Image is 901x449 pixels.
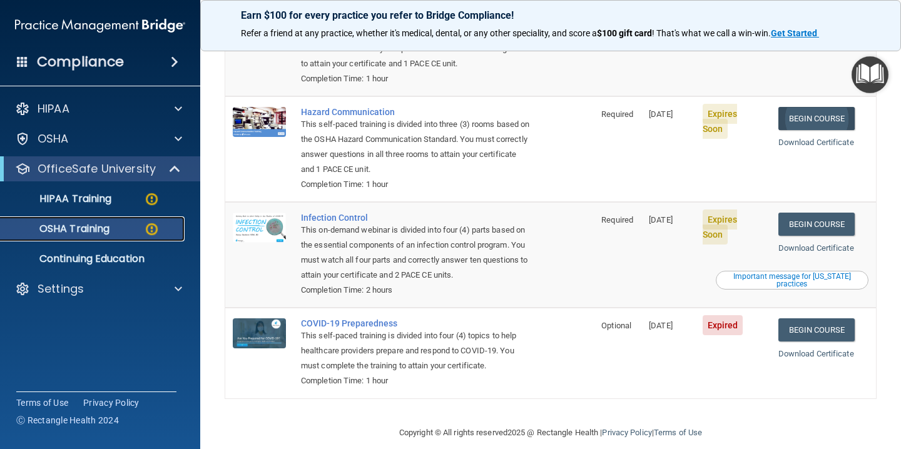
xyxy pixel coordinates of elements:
p: OSHA [38,131,69,146]
strong: Get Started [771,28,817,38]
span: Expires Soon [703,104,738,139]
a: Settings [15,281,182,296]
a: Download Certificate [778,243,854,253]
a: Begin Course [778,107,855,130]
p: Continuing Education [8,253,179,265]
a: Terms of Use [654,428,702,437]
p: Settings [38,281,84,296]
a: Download Certificate [778,138,854,147]
button: Read this if you are a dental practitioner in the state of CA [716,271,868,290]
a: HIPAA [15,101,182,116]
span: Required [601,215,633,224]
img: warning-circle.0cc9ac19.png [144,221,160,237]
a: OfficeSafe University [15,161,181,176]
div: Completion Time: 1 hour [301,177,531,192]
p: HIPAA [38,101,69,116]
span: Ⓒ Rectangle Health 2024 [16,414,119,426]
span: [DATE] [649,215,673,224]
a: Privacy Policy [83,396,140,409]
p: HIPAA Training [8,193,111,205]
a: Begin Course [778,318,855,341]
span: [DATE] [649,321,673,330]
a: Get Started [771,28,819,38]
span: Expires Soon [703,209,738,245]
img: PMB logo [15,13,185,38]
p: OfficeSafe University [38,161,156,176]
div: This self-paced training is divided into three (3) rooms based on the OSHA Hazard Communication S... [301,117,531,177]
img: warning-circle.0cc9ac19.png [144,191,160,207]
strong: $100 gift card [597,28,652,38]
a: Begin Course [778,213,855,236]
a: Download Certificate [778,349,854,358]
span: Required [601,109,633,119]
p: Earn $100 for every practice you refer to Bridge Compliance! [241,9,860,21]
span: [DATE] [649,109,673,119]
div: Completion Time: 1 hour [301,71,531,86]
div: This self-paced training is divided into four (4) topics to help healthcare providers prepare and... [301,328,531,373]
a: OSHA [15,131,182,146]
div: Completion Time: 1 hour [301,373,531,388]
span: Refer a friend at any practice, whether it's medical, dental, or any other speciality, and score a [241,28,597,38]
button: Open Resource Center [852,56,888,93]
a: Hazard Communication [301,107,531,117]
a: Privacy Policy [602,428,651,437]
div: Completion Time: 2 hours [301,283,531,298]
a: COVID-19 Preparedness [301,318,531,328]
div: This on-demand webinar is divided into four (4) parts based on the essential components of an inf... [301,223,531,283]
span: ! That's what we call a win-win. [652,28,771,38]
p: OSHA Training [8,223,109,235]
span: Optional [601,321,631,330]
div: Important message for [US_STATE] practices [718,273,867,288]
a: Infection Control [301,213,531,223]
span: Expired [703,315,743,335]
a: Terms of Use [16,396,68,409]
h4: Compliance [37,53,124,71]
